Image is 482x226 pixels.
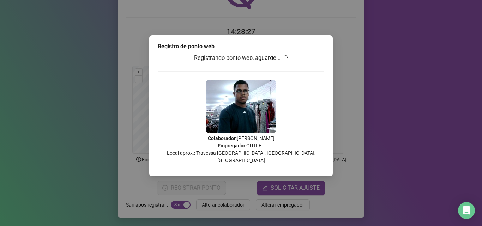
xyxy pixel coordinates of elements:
[206,80,276,133] img: Z
[208,135,236,141] strong: Colaborador
[158,135,324,164] p: : [PERSON_NAME] : OUTLET Local aprox.: Travessa [GEOGRAPHIC_DATA], [GEOGRAPHIC_DATA], [GEOGRAPHIC...
[158,42,324,51] div: Registro de ponto web
[158,54,324,63] h3: Registrando ponto web, aguarde...
[218,143,245,148] strong: Empregador
[458,202,475,219] div: Open Intercom Messenger
[281,54,289,62] span: loading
